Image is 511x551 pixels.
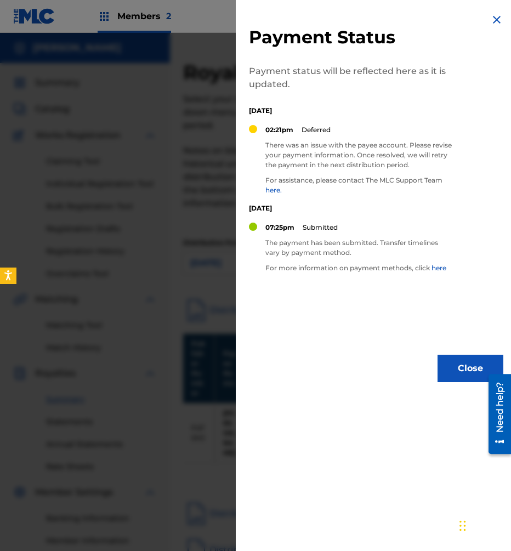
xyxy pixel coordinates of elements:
[438,355,503,382] button: Close
[459,509,466,542] div: Drag
[249,26,452,48] h2: Payment Status
[456,498,511,551] iframe: Chat Widget
[265,238,452,258] p: The payment has been submitted. Transfer timelines vary by payment method.
[166,11,171,21] span: 2
[98,10,111,23] img: Top Rightsholders
[249,203,452,213] p: [DATE]
[249,65,452,91] p: Payment status will be reflected here as it is updated.
[431,264,446,272] a: here
[265,140,452,170] p: There was an issue with the payee account. Please revise your payment information. Once resolved,...
[265,175,452,195] p: For assistance, please contact The MLC Support Team
[265,223,294,232] p: 07:25pm
[265,125,293,135] p: 02:21pm
[302,125,331,135] p: Deferred
[249,106,452,116] p: [DATE]
[265,263,452,273] p: For more information on payment methods, click
[117,10,171,22] span: Members
[480,370,511,458] iframe: Resource Center
[13,8,55,24] img: MLC Logo
[265,186,282,194] a: here.
[303,223,338,232] p: Submitted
